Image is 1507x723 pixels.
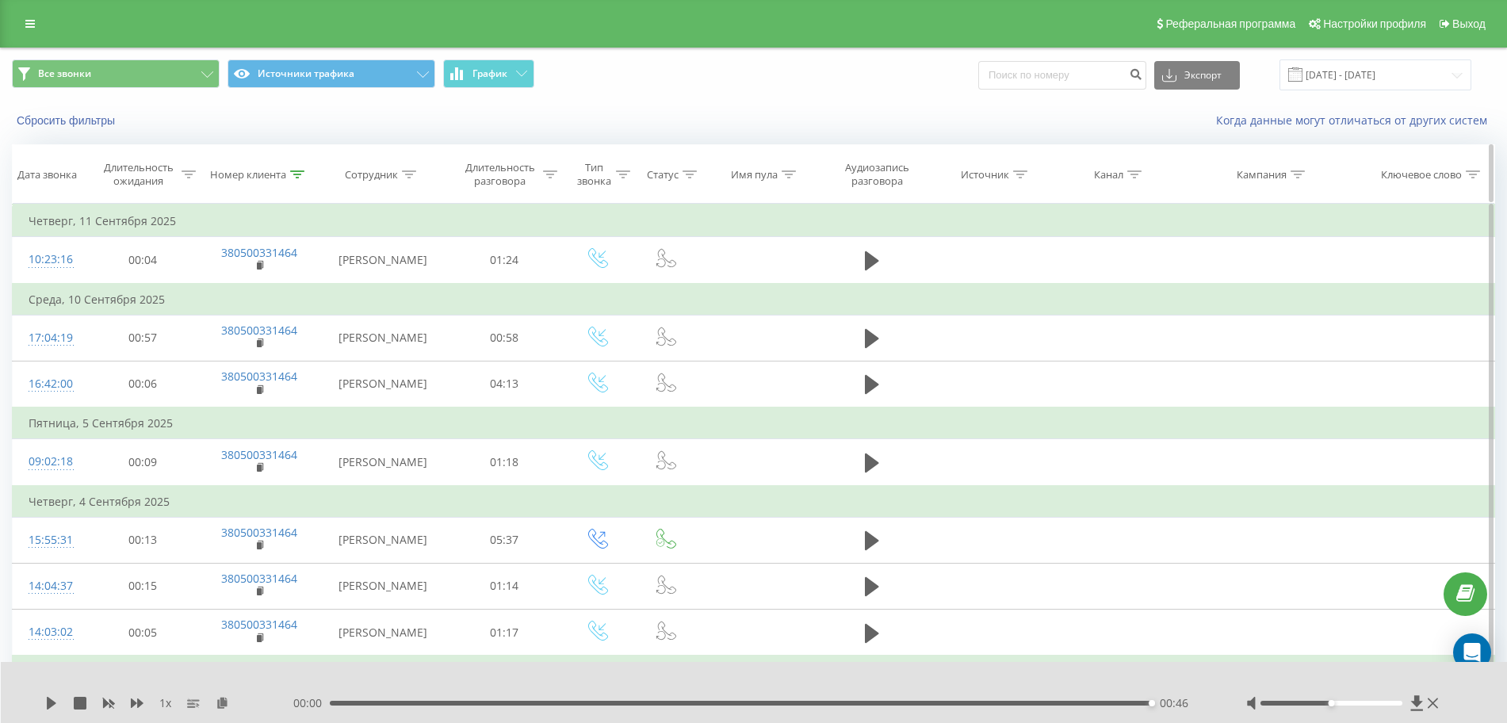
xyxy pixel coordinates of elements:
td: 05:37 [447,517,561,563]
td: [PERSON_NAME] [319,517,447,563]
button: График [443,59,534,88]
a: 380500331464 [221,617,297,632]
div: Open Intercom Messenger [1453,633,1491,671]
td: [PERSON_NAME] [319,563,447,609]
a: Когда данные могут отличаться от других систем [1216,113,1495,128]
td: 01:18 [447,439,561,486]
td: 00:58 [447,315,561,361]
div: Длительность ожидания [100,161,178,188]
td: Среда, 10 Сентября 2025 [13,284,1495,316]
div: Длительность разговора [461,161,539,188]
td: 00:05 [86,610,200,656]
div: 10:23:16 [29,244,70,275]
div: 14:03:02 [29,617,70,648]
button: Сбросить фильтры [12,113,123,128]
div: 09:02:18 [29,446,70,477]
td: Пятница, 5 Сентября 2025 [13,407,1495,439]
td: [PERSON_NAME] [319,439,447,486]
div: Источник [961,168,1009,182]
span: 00:00 [293,695,330,711]
div: Ключевое слово [1381,168,1462,182]
td: Вторник, 26 Августа 2025 [13,656,1495,687]
td: 01:14 [447,563,561,609]
td: [PERSON_NAME] [319,237,447,284]
div: Номер клиента [210,168,286,182]
div: Дата звонка [17,168,77,182]
td: 01:24 [447,237,561,284]
div: 17:04:19 [29,323,70,354]
td: Четверг, 11 Сентября 2025 [13,205,1495,237]
td: 00:04 [86,237,200,284]
td: 00:57 [86,315,200,361]
div: 16:42:00 [29,369,70,400]
a: 380500331464 [221,571,297,586]
td: [PERSON_NAME] [319,315,447,361]
span: 1 x [159,695,171,711]
td: 00:15 [86,563,200,609]
div: Аудиозапись разговора [832,161,924,188]
div: Имя пула [731,168,778,182]
a: 380500331464 [221,245,297,260]
input: Поиск по номеру [978,61,1146,90]
td: [PERSON_NAME] [319,361,447,407]
a: 380500331464 [221,447,297,462]
a: 380500331464 [221,525,297,540]
span: Настройки профиля [1323,17,1426,30]
div: 14:04:37 [29,571,70,602]
td: 01:17 [447,610,561,656]
span: Выход [1452,17,1486,30]
td: [PERSON_NAME] [319,610,447,656]
a: 380500331464 [221,323,297,338]
span: График [472,68,507,79]
div: Accessibility label [1149,700,1155,706]
span: Все звонки [38,67,91,80]
span: Реферальная программа [1165,17,1295,30]
td: 04:13 [447,361,561,407]
div: Сотрудник [345,168,398,182]
button: Экспорт [1154,61,1240,90]
div: Тип звонка [576,161,612,188]
button: Источники трафика [228,59,435,88]
div: 15:55:31 [29,525,70,556]
td: 00:06 [86,361,200,407]
div: Кампания [1237,168,1287,182]
span: 00:46 [1160,695,1188,711]
div: Канал [1094,168,1123,182]
div: Accessibility label [1329,700,1335,706]
button: Все звонки [12,59,220,88]
a: 380500331464 [221,369,297,384]
td: 00:09 [86,439,200,486]
td: Четверг, 4 Сентября 2025 [13,486,1495,518]
td: 00:13 [86,517,200,563]
div: Статус [647,168,679,182]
